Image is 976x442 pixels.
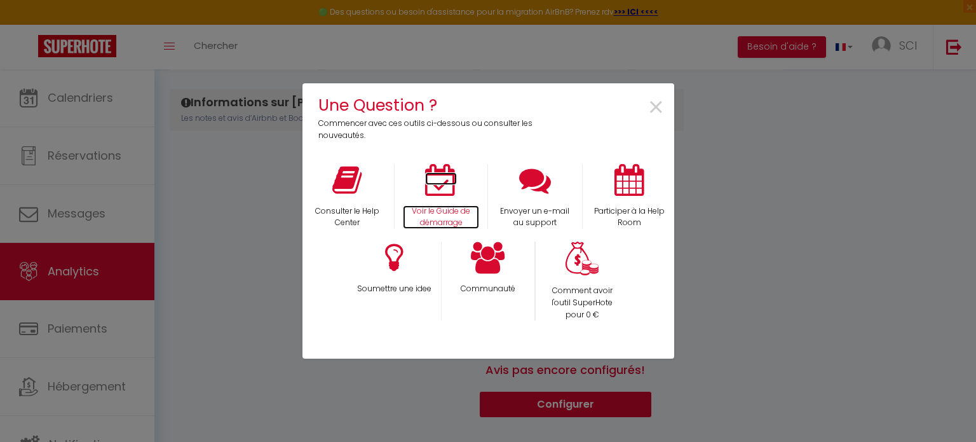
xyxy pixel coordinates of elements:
[318,93,541,118] h4: Une Question ?
[496,205,574,230] p: Envoyer un e-mail au support
[450,283,526,295] p: Communauté
[544,285,621,321] p: Comment avoir l'outil SuperHote pour 0 €
[566,242,599,275] img: Money bag
[647,93,665,122] button: Close
[318,118,541,142] p: Commencer avec ces outils ci-dessous ou consulter les nouveautés.
[355,283,433,295] p: Soumettre une idee
[647,88,665,128] span: ×
[309,205,386,230] p: Consulter le Help Center
[403,205,479,230] p: Voir le Guide de démarrage
[591,205,668,230] p: Participer à la Help Room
